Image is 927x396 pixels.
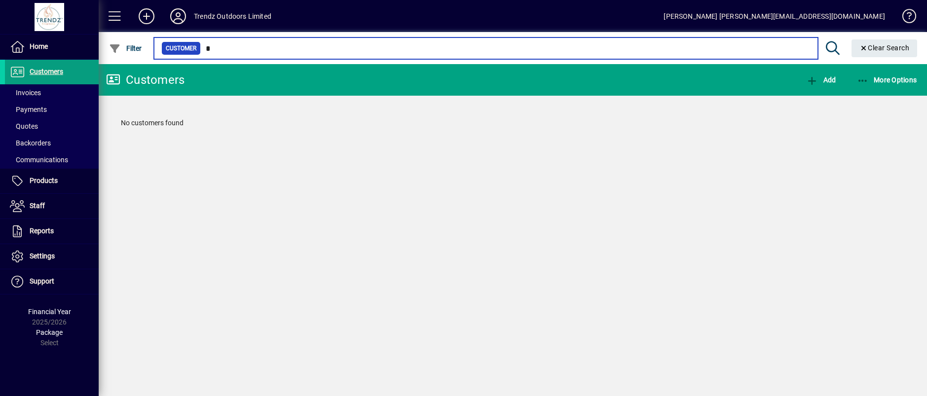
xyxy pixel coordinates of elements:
span: Customers [30,68,63,75]
span: Settings [30,252,55,260]
a: Staff [5,194,99,218]
span: Filter [109,44,142,52]
span: Reports [30,227,54,235]
span: Quotes [10,122,38,130]
button: More Options [854,71,920,89]
a: Quotes [5,118,99,135]
div: [PERSON_NAME] [PERSON_NAME][EMAIL_ADDRESS][DOMAIN_NAME] [664,8,885,24]
div: No customers found [111,108,915,138]
a: Payments [5,101,99,118]
span: Add [806,76,836,84]
span: More Options [857,76,917,84]
span: Products [30,177,58,184]
a: Home [5,35,99,59]
span: Financial Year [28,308,71,316]
button: Profile [162,7,194,25]
div: Trendz Outdoors Limited [194,8,271,24]
span: Communications [10,156,68,164]
div: Customers [106,72,185,88]
a: Invoices [5,84,99,101]
a: Support [5,269,99,294]
a: Backorders [5,135,99,151]
button: Add [131,7,162,25]
span: Payments [10,106,47,113]
span: Backorders [10,139,51,147]
span: Package [36,328,63,336]
span: Customer [166,43,196,53]
a: Settings [5,244,99,269]
button: Add [804,71,838,89]
span: Clear Search [859,44,910,52]
a: Reports [5,219,99,244]
span: Support [30,277,54,285]
a: Products [5,169,99,193]
span: Invoices [10,89,41,97]
button: Filter [107,39,145,57]
span: Home [30,42,48,50]
span: Staff [30,202,45,210]
button: Clear [852,39,918,57]
a: Communications [5,151,99,168]
a: Knowledge Base [895,2,915,34]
